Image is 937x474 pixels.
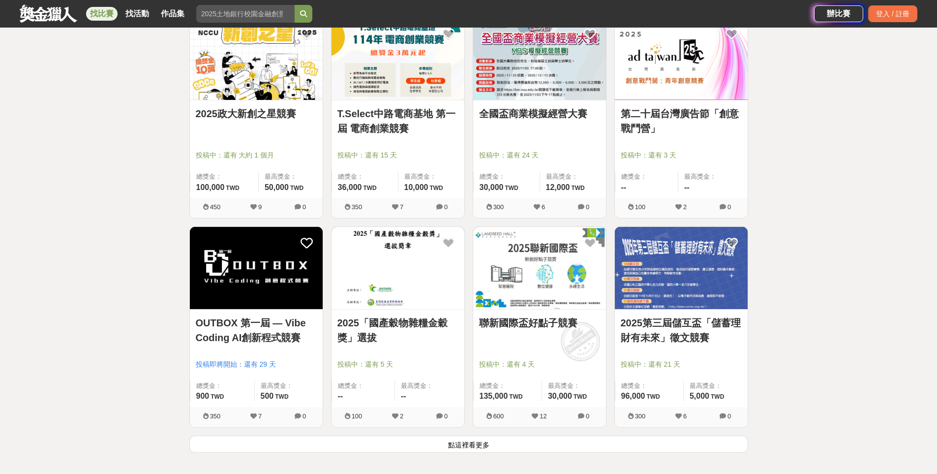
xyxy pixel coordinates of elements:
[684,172,742,182] span: 最高獎金：
[479,316,600,330] a: 聯新國際盃好點子競賽
[814,5,863,22] div: 辦比賽
[429,185,443,191] span: TWD
[479,150,600,160] span: 投稿中：還有 24 天
[683,412,687,420] span: 6
[479,106,600,121] a: 全國盃商業模擬經營大賽
[621,359,742,370] span: 投稿中：還有 21 天
[338,172,392,182] span: 總獎金：
[210,412,221,420] span: 350
[401,392,406,400] span: --
[338,183,362,191] span: 36,000
[684,183,690,191] span: --
[190,18,323,101] a: Cover Image
[210,203,221,211] span: 450
[480,172,534,182] span: 總獎金：
[493,412,504,420] span: 600
[196,106,317,121] a: 2025政大新創之星競賽
[189,436,748,453] button: 點這裡看更多
[473,227,606,309] img: Cover Image
[196,359,317,370] span: 投稿即將開始：還有 29 天
[196,316,317,345] a: OUTBOX 第一屆 — Vibe Coding AI創新程式競賽
[635,412,646,420] span: 300
[548,392,572,400] span: 30,000
[493,203,504,211] span: 300
[635,203,646,211] span: 100
[711,393,724,400] span: TWD
[258,412,262,420] span: 7
[265,183,289,191] span: 50,000
[542,203,545,211] span: 6
[540,412,546,420] span: 12
[621,183,627,191] span: --
[401,381,458,391] span: 最高獎金：
[196,172,252,182] span: 總獎金：
[400,412,403,420] span: 2
[404,183,428,191] span: 10,000
[338,381,389,391] span: 總獎金：
[337,106,458,136] a: T.Select中路電商基地 第一屆 電商創業競賽
[352,203,363,211] span: 350
[400,203,403,211] span: 7
[690,392,709,400] span: 5,000
[683,203,687,211] span: 2
[621,316,742,345] a: 2025第三屆儲互盃「儲蓄理財有未來」徵文競賽
[265,172,317,182] span: 最高獎金：
[615,18,748,101] a: Cover Image
[586,412,589,420] span: 0
[586,203,589,211] span: 0
[615,227,748,309] img: Cover Image
[332,18,464,101] a: Cover Image
[275,393,288,400] span: TWD
[621,150,742,160] span: 投稿中：還有 3 天
[444,203,448,211] span: 0
[480,381,536,391] span: 總獎金：
[121,7,153,21] a: 找活動
[290,185,303,191] span: TWD
[226,185,239,191] span: TWD
[646,393,660,400] span: TWD
[727,412,731,420] span: 0
[332,18,464,100] img: Cover Image
[332,227,464,309] img: Cover Image
[690,381,742,391] span: 最高獎金：
[196,150,317,160] span: 投稿中：還有 大約 1 個月
[473,18,606,100] img: Cover Image
[190,227,323,309] img: Cover Image
[196,392,210,400] span: 900
[196,381,248,391] span: 總獎金：
[574,393,587,400] span: TWD
[480,392,508,400] span: 135,000
[480,183,504,191] span: 30,000
[337,359,458,370] span: 投稿中：還有 5 天
[337,150,458,160] span: 投稿中：還有 15 天
[868,5,917,22] div: 登入 / 註冊
[548,381,600,391] span: 最高獎金：
[473,18,606,101] a: Cover Image
[261,392,274,400] span: 500
[571,185,584,191] span: TWD
[621,392,645,400] span: 96,000
[546,172,600,182] span: 最高獎金：
[404,172,458,182] span: 最高獎金：
[444,412,448,420] span: 0
[338,392,343,400] span: --
[211,393,224,400] span: TWD
[479,359,600,370] span: 投稿中：還有 4 天
[621,172,672,182] span: 總獎金：
[258,203,262,211] span: 9
[505,185,518,191] span: TWD
[261,381,317,391] span: 最高獎金：
[546,183,570,191] span: 12,000
[302,412,306,420] span: 0
[190,18,323,100] img: Cover Image
[727,203,731,211] span: 0
[621,106,742,136] a: 第二十屆台灣廣告節「創意戰鬥營」
[363,185,376,191] span: TWD
[157,7,188,21] a: 作品集
[509,393,522,400] span: TWD
[196,183,225,191] span: 100,000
